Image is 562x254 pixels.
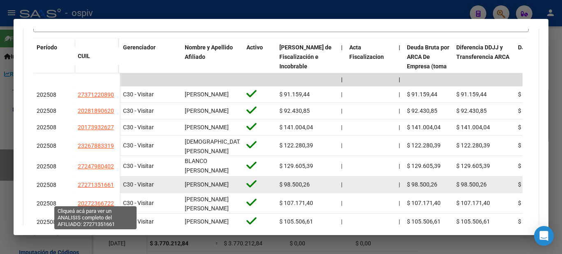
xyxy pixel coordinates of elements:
span: | [341,76,343,83]
datatable-header-cell: Activo [243,39,276,94]
datatable-header-cell: Deuda Bruta por ARCA De Empresa (toma en cuenta todos los afiliados) [404,39,453,94]
span: | [399,181,400,188]
span: | [341,124,342,130]
datatable-header-cell: Gerenciador [120,39,181,94]
span: | [399,218,400,225]
span: $ 122.280,39 [456,142,490,149]
span: [PERSON_NAME] [PERSON_NAME] [185,196,229,212]
span: C30 - Visitar [123,218,154,225]
span: $ 107.171,40 [456,200,490,206]
span: | [399,44,400,51]
span: | [399,91,400,98]
span: $ 141.004,04 [279,124,313,130]
span: | [341,218,342,225]
span: $ 141.004,04 [518,124,552,130]
span: $ 98.500,26 [456,181,487,188]
span: $ 98.500,26 [518,181,548,188]
span: Nombre y Apellido Afiliado [185,44,233,60]
span: 202508 [37,124,56,130]
span: $ 98.500,26 [279,181,310,188]
span: $ 98.500,26 [407,181,437,188]
span: C30 - Visitar [123,163,154,169]
span: | [341,44,343,51]
span: 27247980402 [78,163,114,170]
span: [PERSON_NAME] [185,91,229,98]
span: [PERSON_NAME] [185,181,229,188]
span: Deuda Bruta por ARCA De Empresa (toma en cuenta todos los afiliados) [407,44,449,88]
span: 202508 [37,200,56,207]
span: $ 105.506,61 [456,218,490,225]
span: $ 129.605,39 [456,163,490,169]
span: $ 129.605,39 [279,163,313,169]
datatable-header-cell: | [338,39,346,94]
span: 202508 [37,142,56,149]
span: 20281890620 [78,107,114,114]
span: [PERSON_NAME] de Fiscalización e Incobrable [279,44,332,70]
span: $ 91.159,44 [407,91,437,98]
span: 202508 [37,107,56,114]
span: $ 105.506,61 [279,218,313,225]
span: 27271351661 [78,182,114,188]
span: CUIL [78,53,90,59]
span: | [399,124,400,130]
span: DJ Total [518,44,540,51]
span: | [341,200,342,206]
span: | [399,200,400,206]
span: | [341,142,342,149]
span: [DEMOGRAPHIC_DATA][PERSON_NAME] [185,138,245,154]
span: C30 - Visitar [123,124,154,130]
span: | [341,107,342,114]
span: 20272366722 [78,200,114,207]
span: Período [37,44,57,51]
span: C30 - Visitar [123,142,154,149]
span: $ 107.171,40 [279,200,313,206]
span: $ 91.159,44 [279,91,310,98]
span: Diferencia DDJJ y Transferencia ARCA [456,44,509,60]
span: $ 91.159,44 [456,91,487,98]
span: Gerenciador [123,44,156,51]
span: $ 129.605,39 [407,163,441,169]
span: $ 141.004,04 [456,124,490,130]
span: C30 - Visitar [123,91,154,98]
span: 202508 [37,219,56,225]
span: [PERSON_NAME] [185,124,229,130]
span: $ 105.506,61 [407,218,441,225]
datatable-header-cell: Período [33,39,74,73]
span: | [341,91,342,98]
datatable-header-cell: Diferencia DDJJ y Transferencia ARCA [453,39,515,94]
span: $ 92.430,85 [456,107,487,114]
span: $ 107.171,40 [407,200,441,206]
span: | [341,163,342,169]
span: 202508 [37,182,56,188]
span: | [399,76,400,83]
span: | [399,107,400,114]
span: $ 122.280,39 [518,142,552,149]
div: Open Intercom Messenger [534,226,554,246]
span: Acta Fiscalizacion [349,44,384,60]
span: 202508 [37,163,56,170]
span: 27371220890 [78,91,114,98]
datatable-header-cell: Acta Fiscalizacion [346,39,395,94]
span: | [399,142,400,149]
span: $ 91.159,44 [518,91,548,98]
span: C30 - Visitar [123,200,154,206]
span: 23267883319 [78,142,114,149]
datatable-header-cell: Nombre y Apellido Afiliado [181,39,243,94]
span: $ 92.430,85 [407,107,437,114]
span: Activo [246,44,263,51]
span: $ 107.171,40 [518,200,552,206]
span: C30 - Visitar [123,107,154,114]
span: $ 122.280,39 [407,142,441,149]
span: 202508 [37,91,56,98]
span: $ 92.430,85 [279,107,310,114]
span: $ 141.004,04 [407,124,441,130]
span: [PERSON_NAME] [185,107,229,114]
datatable-header-cell: | [395,39,404,94]
span: 20174085146 [78,219,114,225]
span: $ 122.280,39 [279,142,313,149]
span: $ 92.430,85 [518,107,548,114]
span: | [341,181,342,188]
span: $ 105.506,61 [518,218,552,225]
span: BLANCO [PERSON_NAME] [185,158,229,174]
span: | [399,163,400,169]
